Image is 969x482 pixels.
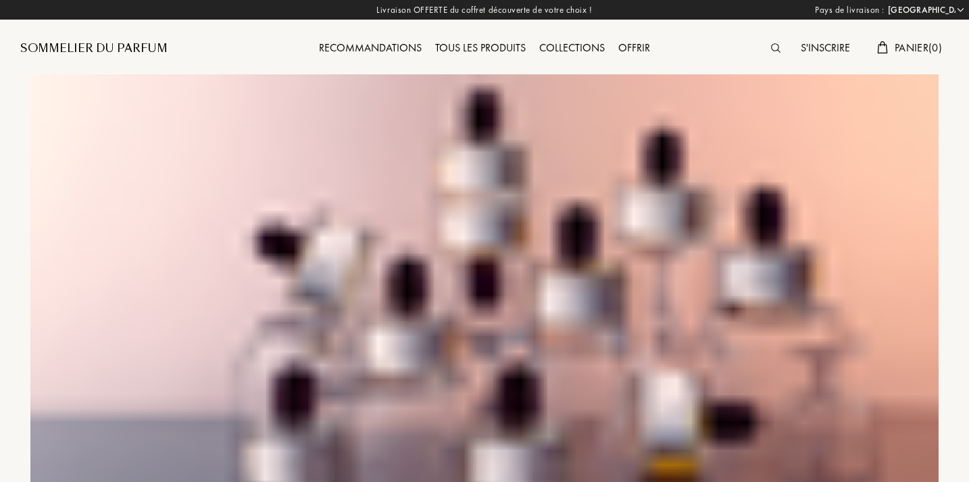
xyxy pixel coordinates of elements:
a: Collections [532,41,612,55]
span: Pays de livraison : [815,3,885,17]
div: Recommandations [312,40,428,57]
div: Tous les produits [428,40,532,57]
img: search_icn.svg [771,43,780,53]
div: Collections [532,40,612,57]
a: Sommelier du Parfum [20,41,168,57]
a: Offrir [612,41,657,55]
span: Panier ( 0 ) [895,41,942,55]
a: Recommandations [312,41,428,55]
a: S'inscrire [794,41,857,55]
a: Tous les produits [428,41,532,55]
img: cart.svg [877,41,888,53]
div: Offrir [612,40,657,57]
div: S'inscrire [794,40,857,57]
